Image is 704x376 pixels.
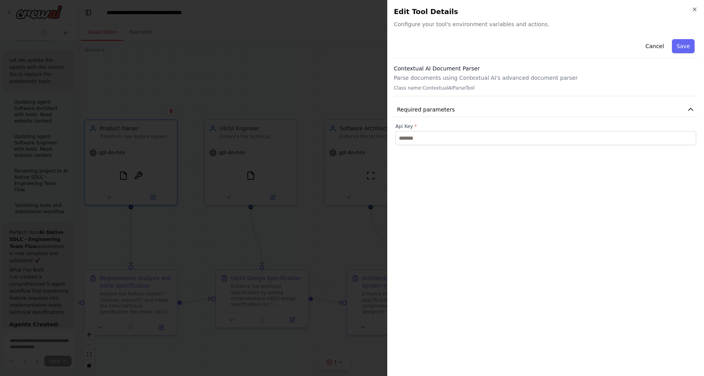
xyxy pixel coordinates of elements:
[395,123,696,130] label: Api Key
[672,39,695,53] button: Save
[394,20,698,28] span: Configure your tool's environment variables and actions.
[394,74,698,82] p: Parse documents using Contextual AI's advanced document parser
[394,6,698,17] h2: Edit Tool Details
[394,85,698,91] p: Class name: ContextualAIParseTool
[394,103,698,117] button: Required parameters
[394,65,698,72] h3: Contextual AI Document Parser
[641,39,668,53] button: Cancel
[397,106,455,113] span: Required parameters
